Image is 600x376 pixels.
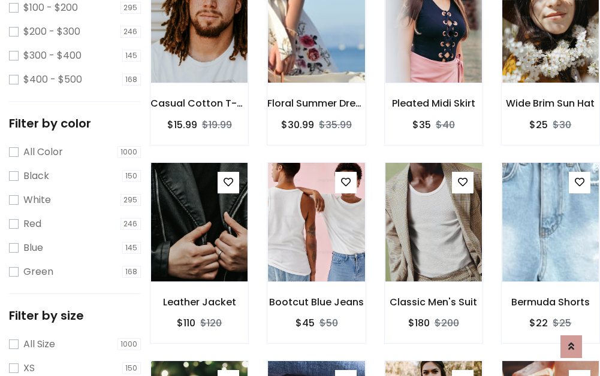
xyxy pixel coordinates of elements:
h6: Bermuda Shorts [502,296,599,308]
label: $100 - $200 [23,1,78,15]
label: Black [23,169,49,183]
span: 1000 [117,338,141,350]
del: $35.99 [319,118,352,132]
h6: Bootcut Blue Jeans [267,296,365,308]
h5: Filter by color [9,116,141,131]
del: $30 [553,118,571,132]
h6: Casual Cotton T-Shirt [150,98,248,109]
span: 295 [120,2,141,14]
span: 246 [120,26,141,38]
label: Blue [23,241,43,255]
del: $200 [435,316,459,330]
label: XS [23,361,35,375]
del: $25 [553,316,571,330]
label: $400 - $500 [23,72,82,87]
h6: Classic Men's Suit [385,296,483,308]
label: $300 - $400 [23,48,82,63]
h6: $110 [177,317,195,329]
h6: $45 [296,317,315,329]
h6: $25 [529,119,548,131]
label: White [23,193,51,207]
label: All Size [23,337,55,351]
span: 295 [120,194,141,206]
label: $200 - $300 [23,25,80,39]
del: $40 [436,118,455,132]
del: $50 [319,316,338,330]
span: 150 [122,362,141,374]
span: 145 [122,50,141,62]
span: 145 [122,242,141,254]
h6: $15.99 [167,119,197,131]
h6: $22 [529,317,548,329]
h6: Wide Brim Sun Hat [502,98,599,109]
span: 1000 [117,146,141,158]
label: Red [23,217,41,231]
span: 168 [122,74,141,86]
h6: Pleated Midi Skirt [385,98,483,109]
h6: Floral Summer Dress [267,98,365,109]
del: $120 [200,316,222,330]
h6: Leather Jacket [150,296,248,308]
span: 246 [120,218,141,230]
span: 150 [122,170,141,182]
h6: $35 [412,119,431,131]
span: 168 [122,266,141,278]
label: All Color [23,145,63,159]
del: $19.99 [202,118,232,132]
h6: $180 [408,317,430,329]
label: Green [23,265,53,279]
h6: $30.99 [281,119,314,131]
h5: Filter by size [9,308,141,323]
